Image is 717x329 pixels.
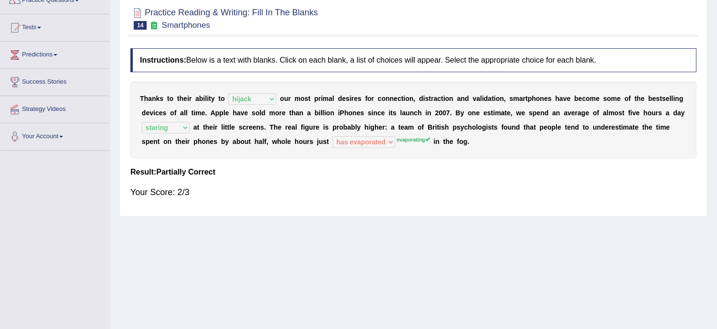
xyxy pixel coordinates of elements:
b: a [677,109,681,117]
b: e [278,123,281,131]
b: l [321,109,322,117]
b: t [441,95,443,102]
b: e [381,109,385,117]
b: b [343,123,348,131]
b: i [426,109,428,117]
b: s [325,123,329,131]
b: d [338,95,342,102]
b: e [183,95,187,102]
b: h [532,95,536,102]
b: n [256,123,260,131]
b: p [332,123,337,131]
b: h [417,109,422,117]
b: a [402,109,406,117]
b: i [203,95,205,102]
b: o [256,109,260,117]
b: t [209,95,211,102]
b: y [211,95,215,102]
b: o [586,95,590,102]
small: Smartphones [162,21,210,30]
b: s [160,95,163,102]
b: g [679,95,684,102]
b: e [394,95,397,102]
b: o [496,95,500,102]
b: a [434,95,438,102]
b: o [300,95,305,102]
b: a [666,109,670,117]
b: r [246,123,248,131]
b: s [368,109,372,117]
b: m [590,95,596,102]
b: a [552,109,556,117]
b: y [681,109,685,117]
b: e [483,109,487,117]
b: e [567,95,571,102]
b: h [643,109,648,117]
b: s [360,109,364,117]
b: c [378,95,382,102]
small: Exam occurring question [149,21,159,30]
b: t [177,95,180,102]
b: c [438,95,441,102]
b: e [354,95,358,102]
b: e [653,95,656,102]
b: i [350,95,352,102]
b: s [603,95,607,102]
b: i [372,109,374,117]
b: d [545,109,549,117]
b: i [153,109,155,117]
b: d [484,95,488,102]
b: p [533,109,537,117]
b: h [291,109,296,117]
b: r [656,109,658,117]
b: r [352,95,354,102]
b: t [390,109,393,117]
b: m [513,95,519,102]
b: e [288,123,292,131]
b: m [495,109,501,117]
b: e [282,109,286,117]
b: t [525,95,528,102]
b: n [374,109,378,117]
b: b [315,109,319,117]
b: a [578,109,581,117]
b: n [152,95,156,102]
b: o [221,95,225,102]
b: n [300,109,304,117]
b: h [637,95,641,102]
b: i [494,95,496,102]
b: v [567,109,571,117]
b: u [284,95,289,102]
b: n [675,95,679,102]
b: o [280,95,284,102]
b: r [337,123,339,131]
b: h [180,95,184,102]
b: i [303,123,305,131]
b: e [536,109,540,117]
b: t [289,109,292,117]
a: Tests [0,14,109,38]
b: v [241,109,245,117]
b: n [556,109,560,117]
b: T [140,95,144,102]
b: s [252,109,256,117]
b: n [330,109,334,117]
b: a [180,109,184,117]
b: e [356,109,360,117]
b: h [344,109,349,117]
b: s [304,95,308,102]
b: e [507,109,511,117]
b: e [225,109,229,117]
b: t [634,95,637,102]
b: , [414,95,416,102]
b: o [170,109,174,117]
b: 7 [446,109,450,117]
b: l [229,123,231,131]
b: o [614,109,619,117]
b: m [323,95,329,102]
b: r [431,95,433,102]
b: s [358,95,362,102]
b: r [189,95,192,102]
b: g [581,109,586,117]
b: n [540,109,545,117]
